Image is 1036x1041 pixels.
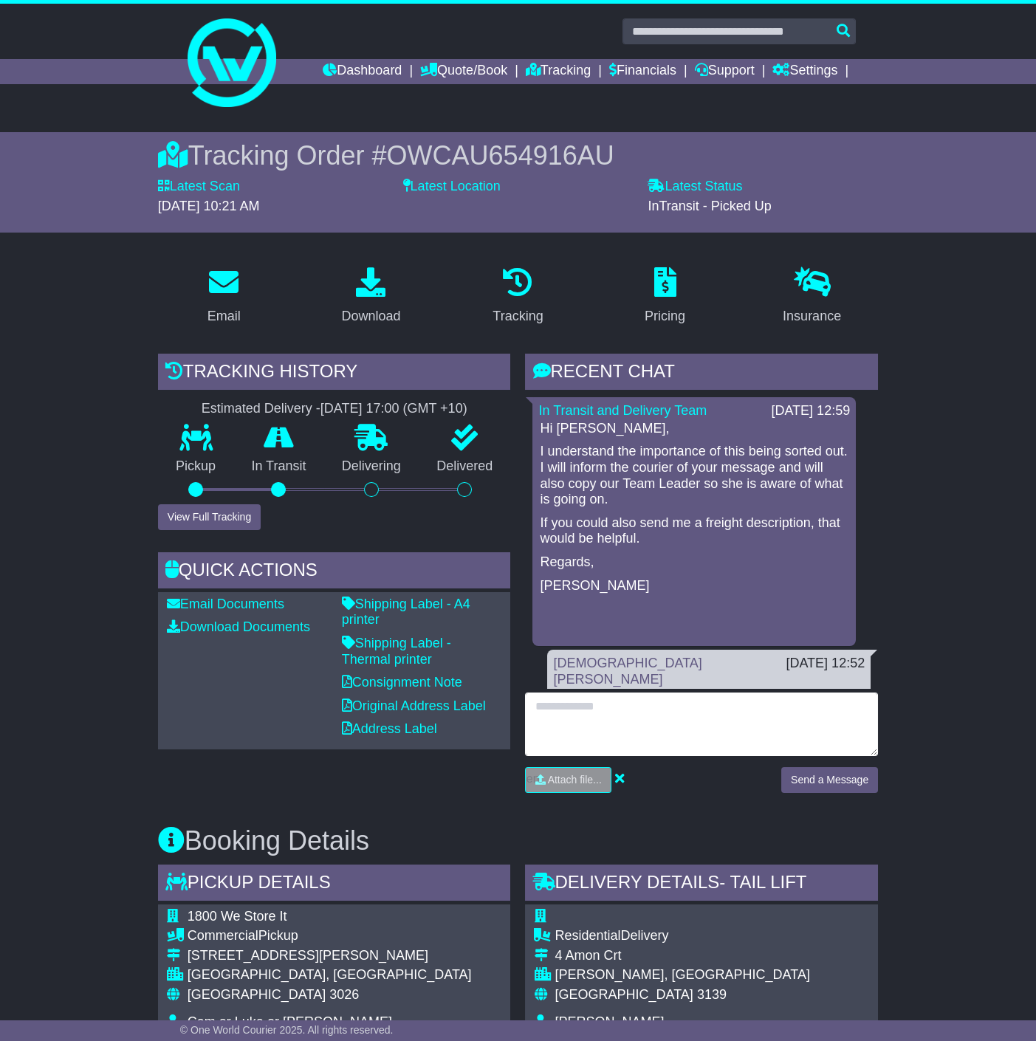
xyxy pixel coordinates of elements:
div: [DATE] 12:59 [771,403,850,419]
a: Tracking [526,59,591,84]
a: [DEMOGRAPHIC_DATA][PERSON_NAME] [553,656,701,687]
div: That is part of the order. The order would not be sent out with just that carton. The courier pic... [553,687,865,975]
label: Latest Status [648,179,742,195]
p: If you could also send me a freight description, that would be helpful. [540,515,848,547]
div: Estimated Delivery - [158,401,511,417]
p: Delivered [419,458,510,475]
label: Latest Scan [158,179,240,195]
p: Regards, [540,554,848,571]
a: Original Address Label [342,698,486,713]
button: Send a Message [781,767,878,793]
a: Support [695,59,755,84]
span: 1800 We Store It [188,909,287,924]
a: Consignment Note [342,675,462,690]
div: Tracking [493,306,543,326]
div: Delivery [555,928,862,944]
a: Download Documents [167,619,310,634]
h3: Booking Details [158,826,878,856]
div: RECENT CHAT [525,354,878,394]
button: View Full Tracking [158,504,261,530]
a: Quote/Book [420,59,507,84]
div: Pricing [645,306,685,326]
div: [DATE] 17:00 (GMT +10) [320,401,467,417]
div: 4 Amon Crt [555,948,862,964]
span: [GEOGRAPHIC_DATA] [188,987,326,1002]
span: © One World Courier 2025. All rights reserved. [180,1024,394,1036]
div: [STREET_ADDRESS][PERSON_NAME] [188,948,472,964]
a: Tracking [483,262,552,331]
a: Download [332,262,410,331]
p: Pickup [158,458,233,475]
div: Insurance [783,306,841,326]
a: In Transit and Delivery Team [538,403,707,418]
p: In Transit [233,458,323,475]
span: InTransit - Picked Up [648,199,771,213]
p: Hi [PERSON_NAME], [540,421,848,437]
div: Delivery Details [525,865,878,904]
div: Quick Actions [158,552,511,592]
span: 3139 [697,987,727,1002]
a: Shipping Label - Thermal printer [342,636,451,667]
p: I understand the importance of this being sorted out. I will inform the courier of your message a... [540,444,848,507]
div: [PERSON_NAME], [GEOGRAPHIC_DATA] [555,967,862,983]
a: Email Documents [167,597,284,611]
a: Settings [772,59,837,84]
div: [GEOGRAPHIC_DATA], [GEOGRAPHIC_DATA] [188,967,472,983]
div: [DATE] 12:52 [786,656,865,672]
span: [PERSON_NAME] [555,1014,664,1029]
a: Email [198,262,250,331]
p: Delivering [324,458,419,475]
span: Cam or Luke or [PERSON_NAME] [188,1014,392,1029]
div: Tracking history [158,354,511,394]
p: [PERSON_NAME] [540,578,848,594]
a: Insurance [773,262,851,331]
span: 3026 [329,987,359,1002]
div: Tracking Order # [158,140,878,171]
span: Residential [555,928,620,943]
span: OWCAU654916AU [387,140,614,171]
div: Pickup Details [158,865,511,904]
span: Commercial [188,928,258,943]
span: [DATE] 10:21 AM [158,199,260,213]
a: Dashboard [323,59,402,84]
div: Pickup [188,928,472,944]
div: Download [341,306,400,326]
label: Latest Location [403,179,501,195]
a: Shipping Label - A4 printer [342,597,470,628]
span: [GEOGRAPHIC_DATA] [555,987,693,1002]
a: Address Label [342,721,437,736]
a: Financials [609,59,676,84]
a: Pricing [635,262,695,331]
span: - Tail Lift [719,872,806,892]
div: Email [207,306,241,326]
